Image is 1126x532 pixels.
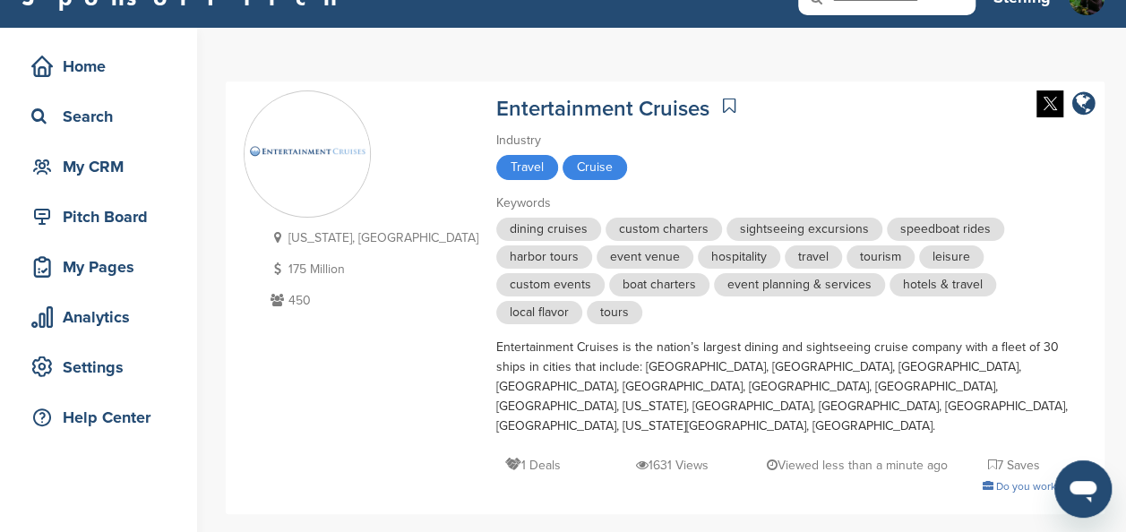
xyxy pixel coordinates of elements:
a: company link [1072,90,1096,120]
a: Search [18,96,179,137]
span: travel [785,245,842,269]
div: Analytics [27,301,179,333]
span: dining cruises [496,218,601,241]
div: My Pages [27,251,179,283]
a: Pitch Board [18,196,179,237]
p: 1631 Views [636,454,709,476]
span: Do you work here? [996,480,1087,493]
p: 1 Deals [505,454,561,476]
span: hotels & travel [890,273,996,296]
span: tours [587,301,642,324]
div: Help Center [27,401,179,433]
span: event venue [597,245,693,269]
div: Entertainment Cruises is the nation’s largest dining and sightseeing cruise company with a fleet ... [496,338,1087,436]
p: 175 Million [266,258,478,280]
a: Entertainment Cruises [496,96,709,122]
img: Twitter white [1036,90,1063,117]
div: My CRM [27,150,179,183]
a: Home [18,46,179,87]
span: speedboat rides [887,218,1004,241]
span: custom events [496,273,605,296]
p: 450 [266,289,478,312]
div: Industry [496,131,1087,150]
span: local flavor [496,301,582,324]
span: leisure [919,245,984,269]
a: Settings [18,347,179,388]
span: hospitality [698,245,780,269]
iframe: Button to launch messaging window [1054,460,1112,518]
div: Pitch Board [27,201,179,233]
a: My Pages [18,246,179,287]
div: Keywords [496,193,1087,213]
p: [US_STATE], [GEOGRAPHIC_DATA] [266,227,478,249]
p: 7 Saves [988,454,1040,476]
span: event planning & services [714,273,885,296]
div: Search [27,100,179,133]
span: boat charters [609,273,709,296]
span: sightseeing excursions [726,218,882,241]
p: Viewed less than a minute ago [766,454,947,476]
div: Home [27,50,179,82]
img: Sponsorpitch & Entertainment Cruises [245,101,370,207]
a: My CRM [18,146,179,187]
div: Settings [27,351,179,383]
span: harbor tours [496,245,592,269]
a: Analytics [18,296,179,338]
span: custom charters [606,218,722,241]
a: Do you work here? [983,480,1087,493]
span: Travel [496,155,558,180]
span: Cruise [563,155,627,180]
a: Help Center [18,397,179,438]
span: tourism [847,245,915,269]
